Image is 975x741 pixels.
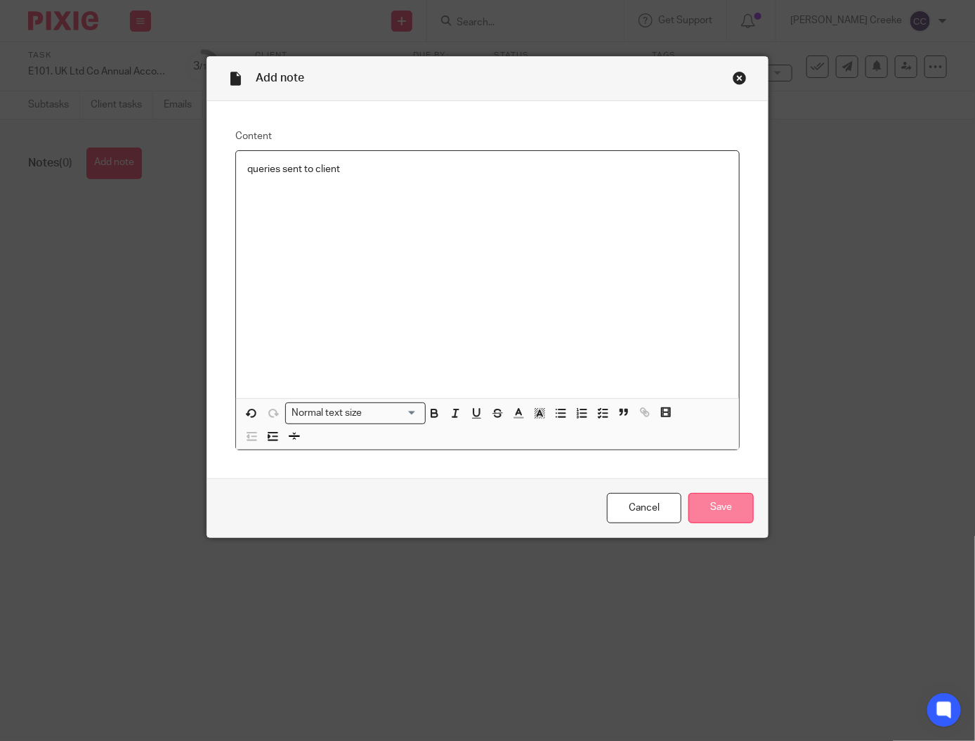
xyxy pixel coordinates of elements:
input: Save [688,493,754,523]
div: Search for option [285,402,426,424]
span: Normal text size [289,406,365,421]
div: Close this dialog window [733,71,747,85]
a: Cancel [607,493,681,523]
p: queries sent to client [247,162,728,176]
input: Search for option [367,406,417,421]
label: Content [235,129,740,143]
span: Add note [256,72,304,84]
